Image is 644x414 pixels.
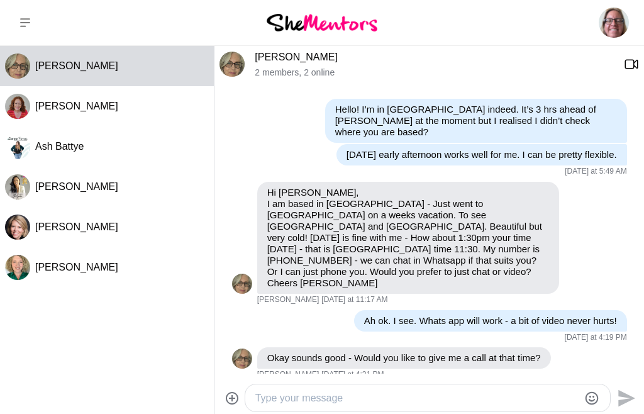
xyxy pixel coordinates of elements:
[219,52,245,77] img: S
[255,67,614,78] p: 2 members , 2 online
[257,295,319,305] span: [PERSON_NAME]
[5,134,30,159] img: A
[35,101,118,111] span: [PERSON_NAME]
[35,141,84,152] span: Ash Battye
[219,52,245,77] div: Sharon Williams
[5,53,30,79] img: S
[5,255,30,280] img: S
[5,53,30,79] div: Sharon Williams
[5,255,30,280] div: Stephanie Sullivan
[267,352,541,364] p: Okay sounds good - Would you like to give me a call at that time?
[267,14,377,31] img: She Mentors Logo
[611,384,639,412] button: Send
[321,370,384,380] time: 2025-09-30T03:21:58.191Z
[35,60,118,71] span: [PERSON_NAME]
[347,149,617,160] p: [DATE] early afternoon works well for me. I can be pretty flexible.
[255,391,579,406] textarea: Type your message
[232,274,252,294] div: Sharon Williams
[5,174,30,199] div: Jen Gautier
[321,295,387,305] time: 2025-09-29T22:17:51.666Z
[5,215,30,240] img: S
[35,262,118,272] span: [PERSON_NAME]
[5,174,30,199] img: J
[35,181,118,192] span: [PERSON_NAME]
[232,349,252,369] img: S
[267,187,549,289] p: Hi [PERSON_NAME], I am based in [GEOGRAPHIC_DATA] - Just went to [GEOGRAPHIC_DATA] on a weeks vac...
[232,349,252,369] div: Sharon Williams
[5,94,30,119] img: C
[599,8,629,38] img: Carin
[584,391,599,406] button: Emoji picker
[35,221,118,232] span: [PERSON_NAME]
[232,274,252,294] img: S
[565,167,626,177] time: 2025-09-29T16:49:05.091Z
[5,134,30,159] div: Ash Battye
[257,370,319,380] span: [PERSON_NAME]
[364,315,617,327] p: Ah ok. I see. Whats app will work - a bit of video never hurts!
[335,104,617,138] p: Hello! I’m in [GEOGRAPHIC_DATA] indeed. It’s 3 hrs ahead of [PERSON_NAME] at the moment but I rea...
[5,215,30,240] div: Susan Elford
[565,333,627,343] time: 2025-09-30T03:19:13.707Z
[255,52,338,62] a: [PERSON_NAME]
[5,94,30,119] div: Carmel Murphy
